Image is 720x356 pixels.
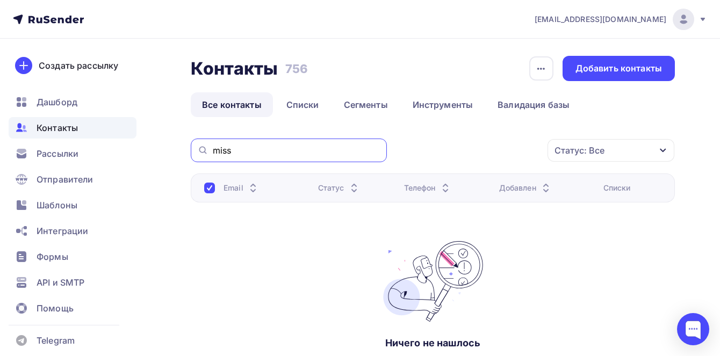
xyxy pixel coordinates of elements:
span: Рассылки [37,147,78,160]
div: Ничего не нашлось [385,337,480,350]
div: Добавлен [499,183,552,193]
button: Статус: Все [547,139,675,162]
span: Telegram [37,334,75,347]
a: Рассылки [9,143,136,164]
div: Статус: Все [555,144,604,157]
a: Формы [9,246,136,267]
h3: 756 [285,61,308,76]
span: Интеграции [37,224,88,237]
h2: Контакты [191,58,278,79]
a: Шаблоны [9,194,136,216]
span: Дашборд [37,96,77,108]
a: Списки [275,92,330,117]
a: Дашборд [9,91,136,113]
div: Статус [318,183,361,193]
a: Инструменты [401,92,485,117]
span: Формы [37,250,68,263]
a: Валидация базы [486,92,581,117]
input: Поиск [213,144,380,156]
div: Создать рассылку [39,59,118,72]
span: [EMAIL_ADDRESS][DOMAIN_NAME] [535,14,666,25]
span: Контакты [37,121,78,134]
span: Отправители [37,173,93,186]
a: [EMAIL_ADDRESS][DOMAIN_NAME] [535,9,707,30]
div: Списки [603,183,631,193]
span: API и SMTP [37,276,84,289]
a: Отправители [9,169,136,190]
span: Помощь [37,302,74,315]
a: Все контакты [191,92,273,117]
a: Контакты [9,117,136,139]
div: Добавить контакты [575,62,662,75]
div: Email [224,183,260,193]
a: Сегменты [333,92,399,117]
div: Телефон [404,183,452,193]
span: Шаблоны [37,199,77,212]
